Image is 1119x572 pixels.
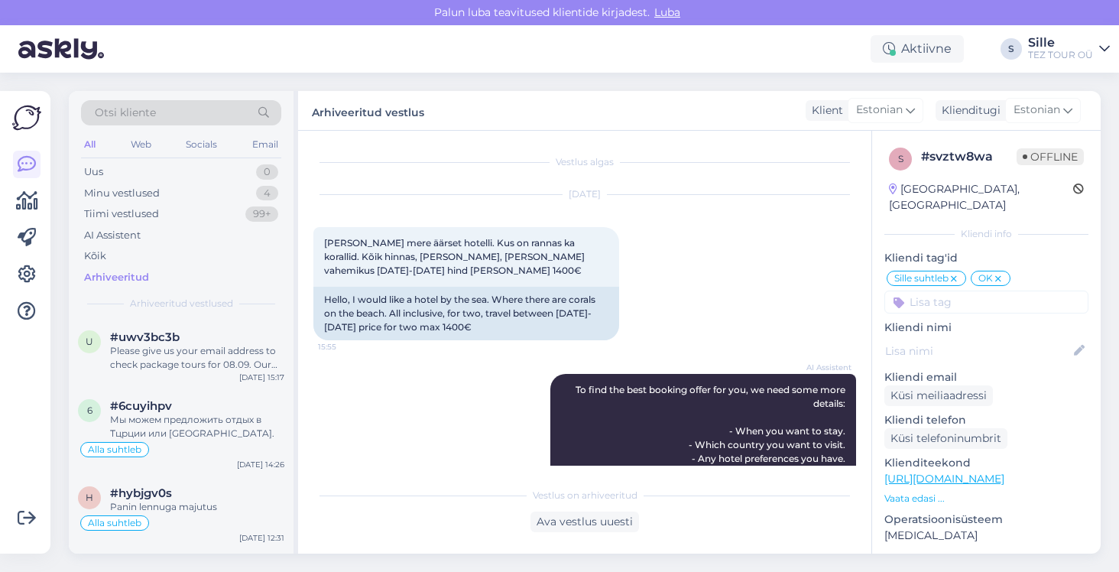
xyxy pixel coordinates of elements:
[88,445,141,454] span: Alla suhtleb
[884,412,1088,428] p: Kliendi telefon
[312,100,424,121] label: Arhiveeritud vestlus
[237,459,284,470] div: [DATE] 14:26
[249,135,281,154] div: Email
[110,344,284,372] div: Please give us your email address to check package tours for 08.09. Our consultant will send you ...
[806,102,843,119] div: Klient
[84,206,159,222] div: Tiimi vestlused
[86,336,93,347] span: u
[884,369,1088,385] p: Kliendi email
[313,287,619,340] div: Hello, I would like a hotel by the sea. Where there are corals on the beach. All inclusive, for t...
[318,341,375,353] span: 15:55
[84,249,106,264] div: Kõik
[1014,102,1060,119] span: Estonian
[884,385,993,406] div: Küsi meiliaadressi
[884,528,1088,544] p: [MEDICAL_DATA]
[898,153,903,164] span: s
[110,330,180,344] span: #uwv3bc3b
[84,164,103,180] div: Uus
[84,228,141,243] div: AI Assistent
[650,5,685,19] span: Luba
[884,250,1088,266] p: Kliendi tag'id
[884,291,1088,314] input: Lisa tag
[936,102,1001,119] div: Klienditugi
[884,227,1088,241] div: Kliendi info
[130,297,233,310] span: Arhiveeritud vestlused
[884,320,1088,336] p: Kliendi nimi
[889,181,1073,213] div: [GEOGRAPHIC_DATA], [GEOGRAPHIC_DATA]
[256,186,278,201] div: 4
[239,372,284,383] div: [DATE] 15:17
[884,428,1007,449] div: Küsi telefoninumbrit
[978,274,993,283] span: OK
[884,492,1088,505] p: Vaata edasi ...
[86,492,93,503] span: h
[921,148,1017,166] div: # svztw8wa
[110,500,284,514] div: Panin lennuga majutus
[81,135,99,154] div: All
[84,270,149,285] div: Arhiveeritud
[885,343,1071,359] input: Lisa nimi
[110,413,284,440] div: Мы можем предложить отдых в Тцрции или [GEOGRAPHIC_DATA].
[884,472,1004,486] a: [URL][DOMAIN_NAME]
[110,486,172,500] span: #hybjgv0s
[1017,148,1084,165] span: Offline
[12,103,41,132] img: Askly Logo
[183,135,220,154] div: Socials
[1028,49,1093,61] div: TEZ TOUR OÜ
[1028,37,1110,61] a: SilleTEZ TOUR OÜ
[95,105,156,121] span: Otsi kliente
[256,164,278,180] div: 0
[533,489,637,502] span: Vestlus on arhiveeritud
[88,518,141,528] span: Alla suhtleb
[128,135,154,154] div: Web
[110,399,172,413] span: #6cuyihpv
[884,512,1088,528] p: Operatsioonisüsteem
[871,35,964,63] div: Aktiivne
[313,187,856,201] div: [DATE]
[313,155,856,169] div: Vestlus algas
[87,405,92,416] span: 6
[884,550,1088,566] p: Brauser
[324,237,587,276] span: [PERSON_NAME] mere äärset hotelli. Kus on rannas ka korallid. Kõik hinnas, [PERSON_NAME], [PERSON...
[794,362,851,373] span: AI Assistent
[856,102,903,119] span: Estonian
[563,384,848,519] span: To find the best booking offer for you, we need some more details: - When you want to stay. - Whi...
[530,512,639,532] div: Ava vestlus uuesti
[1001,38,1022,60] div: S
[884,455,1088,471] p: Klienditeekond
[239,532,284,544] div: [DATE] 12:31
[84,186,160,201] div: Minu vestlused
[894,274,949,283] span: Sille suhtleb
[245,206,278,222] div: 99+
[1028,37,1093,49] div: Sille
